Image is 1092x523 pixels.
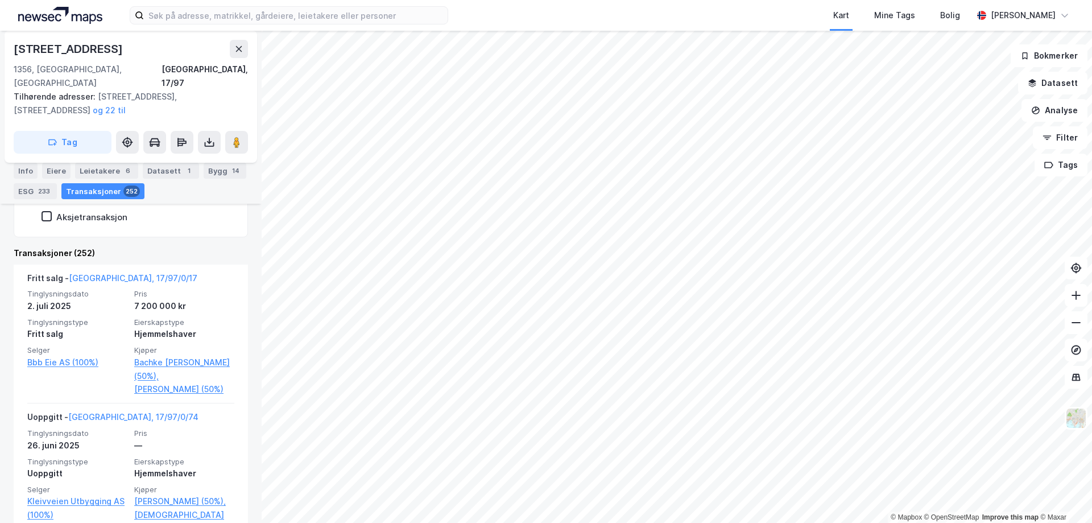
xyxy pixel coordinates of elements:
span: Pris [134,289,234,299]
img: Z [1065,407,1087,429]
div: Aksjetransaksjon [56,212,127,223]
div: Bolig [940,9,960,22]
div: 6 [122,165,134,176]
button: Tag [14,131,111,154]
span: Tinglysningstype [27,318,127,327]
div: — [134,439,234,452]
a: [GEOGRAPHIC_DATA], 17/97/0/74 [68,412,198,422]
span: Eierskapstype [134,457,234,467]
span: Tinglysningsdato [27,289,127,299]
div: Leietakere [75,163,138,179]
a: [PERSON_NAME] (50%), [134,495,234,508]
div: Transaksjoner [61,183,144,199]
span: Tinglysningsdato [27,429,127,438]
span: Kjøper [134,485,234,495]
span: Kjøper [134,345,234,355]
a: [PERSON_NAME] (50%) [134,382,234,396]
div: 26. juni 2025 [27,439,127,452]
img: logo.a4113a55bc3d86da70a041830d287a7e.svg [18,7,102,24]
a: Bachke [PERSON_NAME] (50%), [134,356,234,383]
button: Datasett [1018,72,1087,94]
div: ESG [14,183,57,199]
a: Improve this map [982,513,1039,521]
span: Eierskapstype [134,318,234,327]
div: [PERSON_NAME] [991,9,1056,22]
div: Hjemmelshaver [134,327,234,341]
div: 233 [36,186,52,197]
iframe: Chat Widget [1035,468,1092,523]
button: Filter [1033,126,1087,149]
a: [GEOGRAPHIC_DATA], 17/97/0/17 [69,273,197,283]
div: 252 [123,186,140,197]
span: Tilhørende adresser: [14,92,98,101]
input: Søk på adresse, matrikkel, gårdeiere, leietakere eller personer [144,7,448,24]
div: Kontrollprogram for chat [1035,468,1092,523]
div: [STREET_ADDRESS] [14,40,125,58]
div: [GEOGRAPHIC_DATA], 17/97 [162,63,248,90]
a: Bbb Eie AS (100%) [27,356,127,369]
div: 14 [230,165,242,176]
div: Info [14,163,38,179]
a: Mapbox [891,513,922,521]
button: Tags [1035,154,1087,176]
a: OpenStreetMap [924,513,979,521]
a: Kleivveien Utbygging AS (100%) [27,495,127,522]
span: Selger [27,345,127,355]
span: Selger [27,485,127,495]
div: 2. juli 2025 [27,299,127,313]
div: [STREET_ADDRESS], [STREET_ADDRESS] [14,90,239,117]
div: Eiere [42,163,71,179]
div: 1 [183,165,195,176]
div: Kart [833,9,849,22]
div: Mine Tags [874,9,915,22]
div: Hjemmelshaver [134,467,234,480]
button: Analyse [1021,99,1087,122]
button: Bokmerker [1011,44,1087,67]
div: Uoppgitt [27,467,127,480]
div: 1356, [GEOGRAPHIC_DATA], [GEOGRAPHIC_DATA] [14,63,162,90]
div: Transaksjoner (252) [14,246,248,260]
div: Fritt salg [27,327,127,341]
div: 7 200 000 kr [134,299,234,313]
span: Pris [134,429,234,438]
div: Bygg [204,163,246,179]
div: Datasett [143,163,199,179]
span: Tinglysningstype [27,457,127,467]
div: Fritt salg - [27,271,197,290]
div: Uoppgitt - [27,410,198,429]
